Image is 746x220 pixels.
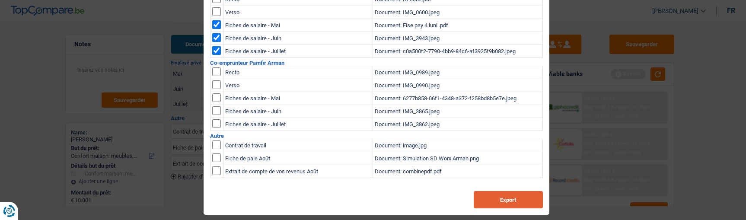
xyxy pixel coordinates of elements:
td: Document: c0a500f2-7790-4bb9-84c6-af3925f9b082.jpeg [373,45,542,58]
h2: Autre [210,133,543,139]
td: Fiches de salaire - Juillet [223,118,373,131]
td: Document: IMG_0600.jpeg [373,6,542,19]
td: Fiches de salaire - Juin [223,105,373,118]
td: Document: IMG_0990.jpeg [373,79,542,92]
td: Verso [223,6,373,19]
h2: Co-emprunteur Pamfir Arman [210,60,543,66]
td: Fiche de paie Août [223,152,373,165]
td: Contrat de travail [223,139,373,152]
td: Fiches de salaire - Juillet [223,45,373,58]
td: Recto [223,66,373,79]
td: Document: Fise pay 4 luni .pdf [373,19,542,32]
td: Document: IMG_3862.jpeg [373,118,542,131]
td: Document: image.jpg [373,139,542,152]
td: Extrait de compte de vos revenus Août [223,165,373,178]
td: Document: IMG_0989.jpeg [373,66,542,79]
td: Document: 6277b858-06f1-4348-a372-f258bd8b5e7e.jpeg [373,92,542,105]
td: Document: Simulation SD Worx Arman.png [373,152,542,165]
td: Fiches de salaire - Mai [223,19,373,32]
td: Document: IMG_3943.jpeg [373,32,542,45]
td: Fiches de salaire - Mai [223,92,373,105]
td: Verso [223,79,373,92]
td: Document: combinepdf.pdf [373,165,542,178]
td: Fiches de salaire - Juin [223,32,373,45]
button: Export [474,191,543,208]
td: Document: IMG_3865.jpeg [373,105,542,118]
